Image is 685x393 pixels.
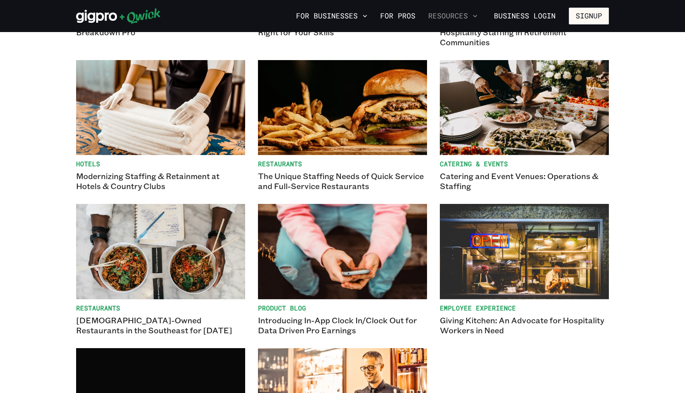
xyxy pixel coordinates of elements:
[258,304,427,312] span: Product Blog
[377,9,419,23] a: For Pros
[76,60,245,155] img: Housekeeping Pro folding towels at a hotel.
[440,315,609,335] p: Giving Kitchen: An Advocate for Hospitality Workers in Need
[487,8,562,24] a: Business Login
[258,60,427,155] img: QSR burger produced by Gigpro Pros.
[440,304,609,312] span: Employee Experience
[293,9,371,23] button: For Businesses
[258,315,427,335] p: Introducing In-App Clock In/Clock Out for Data Driven Pro Earnings
[258,60,427,191] a: RestaurantsThe Unique Staffing Needs of Quick Service and Full-Service Restaurants
[258,204,427,335] a: Product BlogIntroducing In-App Clock In/Clock Out for Data Driven Pro Earnings
[440,171,609,191] p: Catering and Event Venues: Operations & Staffing
[76,304,245,312] span: Restaurants
[258,171,427,191] p: The Unique Staffing Needs of Quick Service and Full-Service Restaurants
[440,160,609,168] span: Catering & Events
[258,160,427,168] span: Restaurants
[425,9,481,23] button: Resources
[76,60,245,191] a: HotelsModernizing Staffing & Retainment at Hotels & Country Clubs
[76,204,245,299] img: celebrating black history month and the history of incredible authentic cuisine.
[440,204,609,299] img: workers prepared for end of business day in restaurant.
[440,17,609,47] p: Elevating Guest Experience Through Hospitality Staffing in Retirement Communities
[440,60,609,191] a: Catering & EventsCatering and Event Venues: Operations & Staffing
[76,160,245,168] span: Hotels
[76,315,245,335] p: [DEMOGRAPHIC_DATA]-Owned Restaurants in the Southeast for [DATE]
[76,204,245,335] a: Restaurants[DEMOGRAPHIC_DATA]-Owned Restaurants in the Southeast for [DATE]
[76,171,245,191] p: Modernizing Staffing & Retainment at Hotels & Country Clubs
[569,8,609,24] button: Signup
[440,204,609,335] a: Employee ExperienceGiving Kitchen: An Advocate for Hospitality Workers in Need
[440,60,609,155] img: event server serving appetizers at a food station for an event.
[258,204,427,299] img: Pro using the new clock in/out feature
